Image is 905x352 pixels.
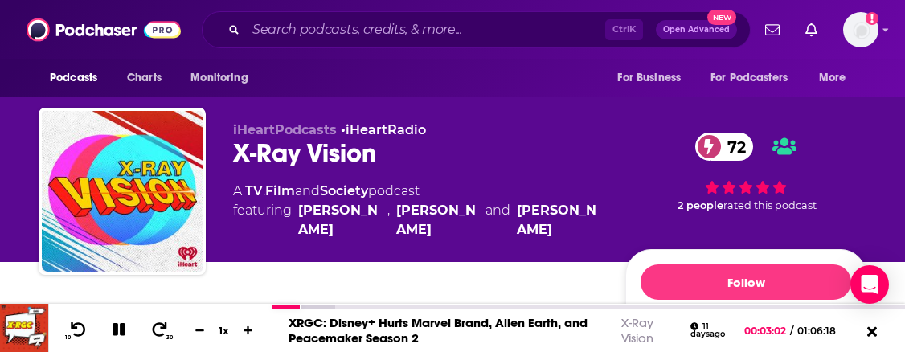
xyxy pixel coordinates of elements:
[656,20,737,39] button: Open AdvancedNew
[396,201,479,239] a: Rosie Knight
[723,199,817,211] span: rated this podcast
[298,201,381,239] a: Jason Concepcion
[50,67,97,89] span: Podcasts
[265,183,295,199] a: Film
[346,122,426,137] a: iHeartRadio
[744,325,790,337] span: 00:03:02
[700,63,811,93] button: open menu
[819,67,846,89] span: More
[246,17,605,43] input: Search podcasts, credits, & more...
[341,122,426,137] span: •
[166,334,173,341] span: 30
[621,315,653,346] a: X-Ray Vision
[295,183,320,199] span: and
[799,16,824,43] a: Show notifications dropdown
[793,325,852,337] span: 01:06:18
[485,201,510,239] span: and
[606,63,701,93] button: open menu
[759,16,786,43] a: Show notifications dropdown
[65,334,71,341] span: 10
[617,67,681,89] span: For Business
[866,12,878,25] svg: Add a profile image
[145,321,176,341] button: 30
[233,122,337,137] span: iHeartPodcasts
[710,67,788,89] span: For Podcasters
[263,183,265,199] span: ,
[117,63,171,93] a: Charts
[27,14,181,45] img: Podchaser - Follow, Share and Rate Podcasts
[179,63,268,93] button: open menu
[695,133,754,161] a: 72
[127,67,162,89] span: Charts
[320,183,368,199] a: Society
[233,201,600,239] span: featuring
[678,199,723,211] span: 2 people
[625,122,866,222] div: 72 2 peoplerated this podcast
[211,324,238,337] div: 1 x
[517,201,600,239] div: [PERSON_NAME]
[387,201,390,239] span: ,
[808,63,866,93] button: open menu
[202,11,751,48] div: Search podcasts, credits, & more...
[42,111,203,272] img: X-Ray Vision
[843,12,878,47] button: Show profile menu
[790,325,793,337] span: /
[62,321,92,341] button: 10
[663,26,730,34] span: Open Advanced
[245,183,263,199] a: TV
[641,264,851,300] button: Follow
[190,67,248,89] span: Monitoring
[605,19,643,40] span: Ctrl K
[233,182,600,239] div: A podcast
[850,265,889,304] div: Open Intercom Messenger
[690,322,731,339] div: 11 days ago
[711,133,754,161] span: 72
[707,10,736,25] span: New
[289,315,588,346] a: XRGC: Disney+ Hurts Marvel Brand, Alien Earth, and Peacemaker Season 2
[39,63,118,93] button: open menu
[843,12,878,47] img: User Profile
[843,12,878,47] span: Logged in as calellac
